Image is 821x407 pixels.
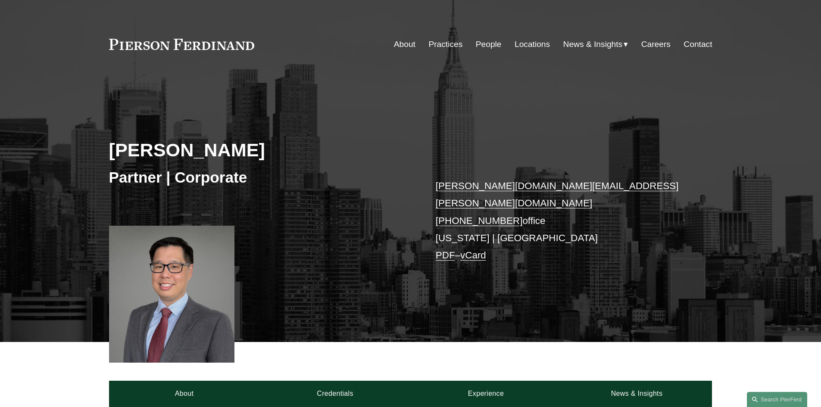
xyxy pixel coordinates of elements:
a: folder dropdown [563,36,628,53]
a: Practices [428,36,462,53]
a: [PERSON_NAME][DOMAIN_NAME][EMAIL_ADDRESS][PERSON_NAME][DOMAIN_NAME] [436,180,679,208]
h3: Partner | Corporate [109,168,411,187]
a: News & Insights [561,381,712,407]
a: vCard [460,250,486,261]
a: PDF [436,250,455,261]
a: [PHONE_NUMBER] [436,215,523,226]
a: Experience [411,381,562,407]
a: Search this site [747,392,807,407]
p: office [US_STATE] | [GEOGRAPHIC_DATA] – [436,177,687,264]
a: Contact [684,36,712,53]
a: About [109,381,260,407]
a: Careers [641,36,671,53]
span: News & Insights [563,37,623,52]
a: People [476,36,502,53]
a: About [394,36,415,53]
h2: [PERSON_NAME] [109,139,411,161]
a: Locations [515,36,550,53]
a: Credentials [260,381,411,407]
